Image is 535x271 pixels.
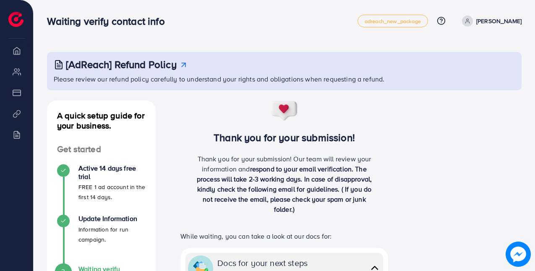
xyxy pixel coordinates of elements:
h3: Thank you for your submission! [169,132,400,144]
p: Information for run campaign. [78,224,146,245]
p: Thank you for your submission! Our team will review your information and [192,154,377,214]
p: While waiting, you can take a look at our docs for: [180,231,388,241]
a: [PERSON_NAME] [459,16,522,26]
li: Update Information [47,215,156,265]
h4: A quick setup guide for your business. [47,111,156,131]
a: adreach_new_package [358,15,428,27]
img: image [506,242,531,267]
div: Docs for your next steps [217,257,312,269]
li: Active 14 days free trial [47,164,156,215]
h4: Get started [47,144,156,155]
h4: Update Information [78,215,146,223]
img: success [271,100,298,121]
h3: Waiting verify contact info [47,15,171,27]
p: Please review our refund policy carefully to understand your rights and obligations when requesti... [54,74,517,84]
p: FREE 1 ad account in the first 14 days. [78,182,146,202]
p: [PERSON_NAME] [476,16,522,26]
span: respond to your email verification. The process will take 2-3 working days. In case of disapprova... [197,164,372,214]
span: adreach_new_package [365,18,421,24]
h3: [AdReach] Refund Policy [66,58,177,71]
img: logo [8,12,23,27]
h4: Active 14 days free trial [78,164,146,180]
